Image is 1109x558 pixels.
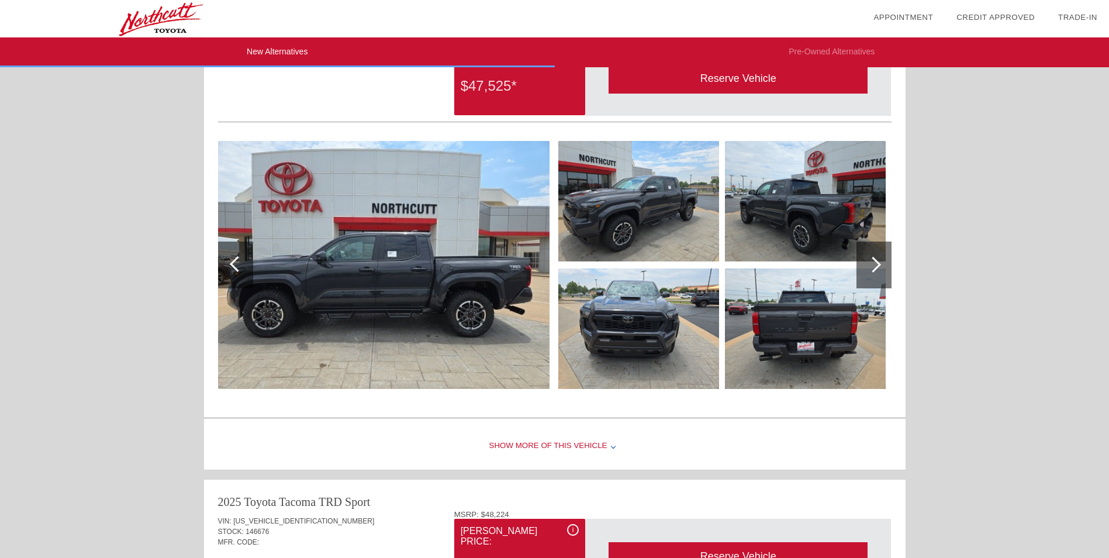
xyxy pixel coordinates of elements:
span: VIN: [218,517,232,525]
img: 67f3ecf35d2195e34e9710c1c15d1139x.jpg [218,141,550,389]
div: $47,525* [461,71,579,101]
span: 146676 [246,528,269,536]
img: f12223eb28c17c9d519280d7eb96d7cfx.jpg [558,141,719,261]
a: Trade-In [1058,13,1097,22]
img: 8c649dec44ce77b24de23db12859b565x.jpg [558,268,719,389]
div: Reserve Vehicle [609,64,868,93]
span: [US_VEHICLE_IDENTIFICATION_NUMBER] [233,517,374,525]
span: MFR. CODE: [218,538,260,546]
span: STOCK: [218,528,244,536]
div: 2025 Toyota Tacoma [218,494,316,510]
a: Credit Approved [956,13,1035,22]
img: 2768f6dfcba164185912a03611d7cdfex.jpg [725,141,886,261]
div: Quoted on [DATE] 9:27:23 AM [218,87,892,106]
img: 958173738449d8d2e4a4da492a4fb3bbx.jpg [725,268,886,389]
div: MSRP: $48,224 [454,510,892,519]
div: TRD Sport [319,494,370,510]
div: [PERSON_NAME] Price: [461,524,579,549]
div: i [567,524,579,536]
div: Show More of this Vehicle [204,423,906,470]
a: Appointment [873,13,933,22]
